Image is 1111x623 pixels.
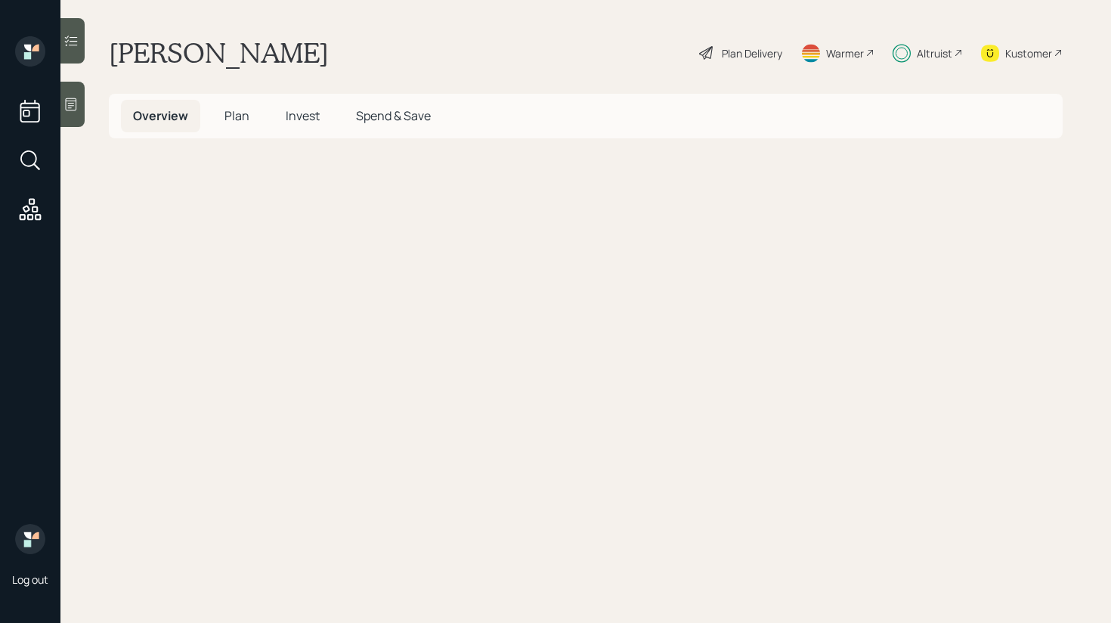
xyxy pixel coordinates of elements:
div: Plan Delivery [722,45,782,61]
span: Plan [224,107,249,124]
img: retirable_logo.png [15,524,45,554]
h1: [PERSON_NAME] [109,36,329,70]
span: Invest [286,107,320,124]
span: Spend & Save [356,107,431,124]
div: Altruist [917,45,952,61]
div: Kustomer [1005,45,1052,61]
div: Log out [12,572,48,587]
div: Warmer [826,45,864,61]
span: Overview [133,107,188,124]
